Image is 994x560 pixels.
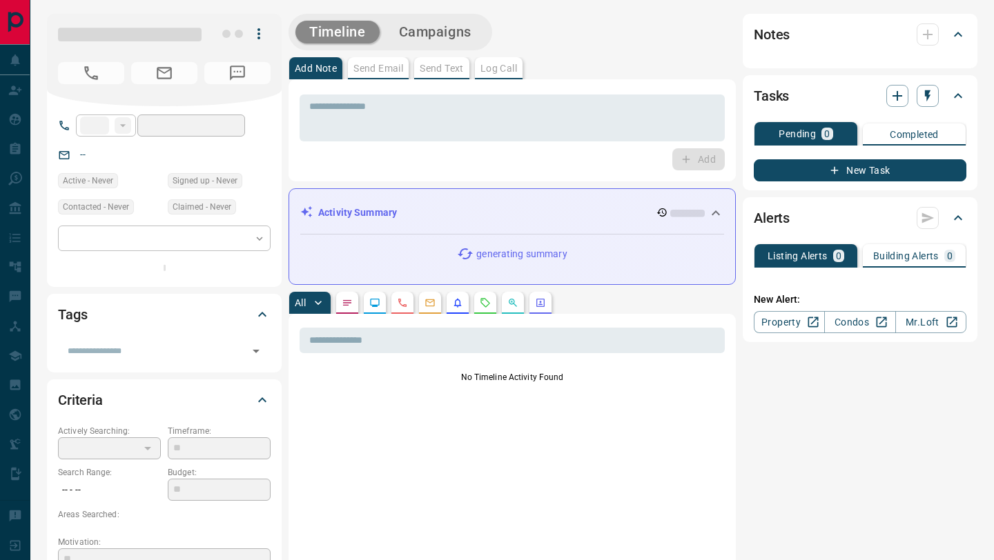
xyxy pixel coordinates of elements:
[168,425,271,437] p: Timeframe:
[768,251,828,261] p: Listing Alerts
[425,297,436,308] svg: Emails
[63,200,129,214] span: Contacted - Never
[873,251,939,261] p: Building Alerts
[779,129,816,139] p: Pending
[58,298,271,331] div: Tags
[131,62,197,84] span: No Email
[754,23,790,46] h2: Notes
[342,297,353,308] svg: Notes
[890,130,939,139] p: Completed
[480,297,491,308] svg: Requests
[754,311,825,333] a: Property
[397,297,408,308] svg: Calls
[58,508,271,521] p: Areas Searched:
[63,174,113,188] span: Active - Never
[754,201,966,234] div: Alerts
[318,206,397,220] p: Activity Summary
[754,292,966,307] p: New Alert:
[300,371,725,383] p: No Timeline Activity Found
[507,297,518,308] svg: Opportunities
[173,174,237,188] span: Signed up - Never
[895,311,966,333] a: Mr.Loft
[476,247,567,261] p: generating summary
[369,297,380,308] svg: Lead Browsing Activity
[58,62,124,84] span: No Number
[173,200,231,214] span: Claimed - Never
[385,21,485,43] button: Campaigns
[754,207,790,229] h2: Alerts
[824,311,895,333] a: Condos
[58,425,161,437] p: Actively Searching:
[452,297,463,308] svg: Listing Alerts
[947,251,953,261] p: 0
[246,341,266,361] button: Open
[58,466,161,479] p: Search Range:
[295,63,337,73] p: Add Note
[80,149,86,160] a: --
[824,129,830,139] p: 0
[295,21,380,43] button: Timeline
[168,466,271,479] p: Budget:
[754,79,966,112] div: Tasks
[58,383,271,417] div: Criteria
[58,536,271,548] p: Motivation:
[58,389,103,411] h2: Criteria
[204,62,271,84] span: No Number
[754,159,966,181] button: New Task
[836,251,841,261] p: 0
[58,479,161,501] p: -- - --
[535,297,546,308] svg: Agent Actions
[58,303,87,326] h2: Tags
[754,85,789,107] h2: Tasks
[754,18,966,51] div: Notes
[300,200,724,226] div: Activity Summary
[295,298,306,308] p: All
